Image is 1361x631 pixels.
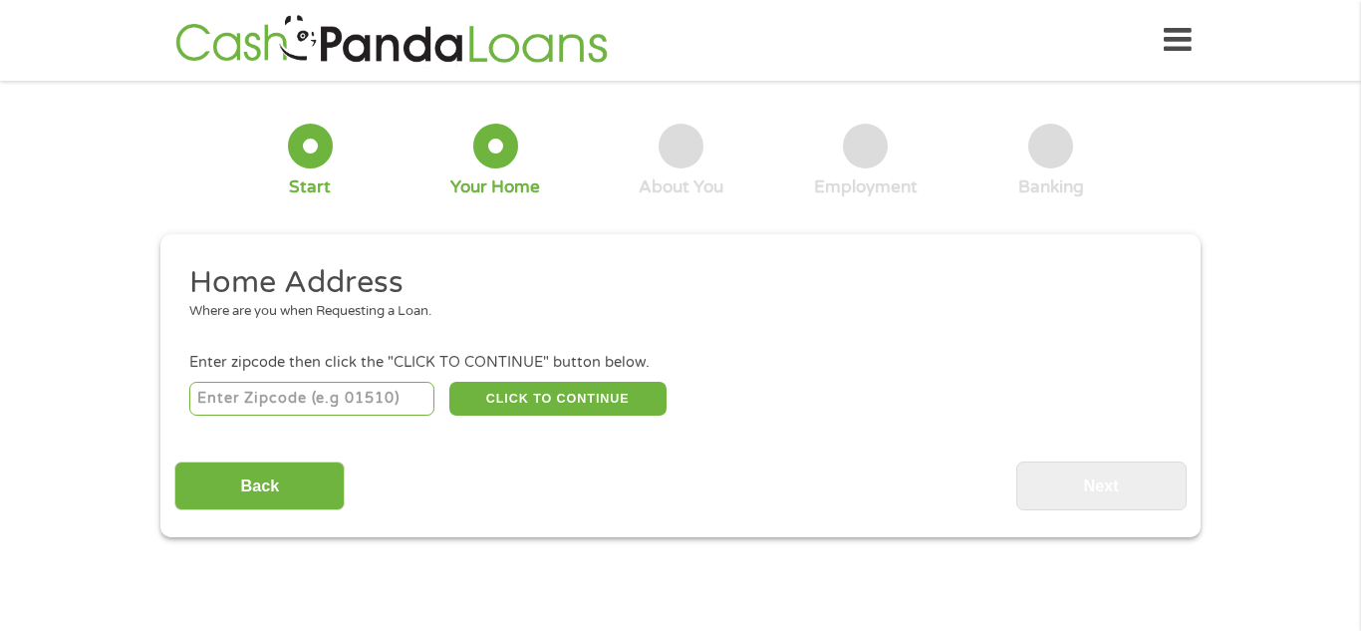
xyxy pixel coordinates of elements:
[169,12,614,69] img: GetLoanNow Logo
[1018,176,1084,198] div: Banking
[189,302,1158,322] div: Where are you when Requesting a Loan.
[189,263,1158,303] h2: Home Address
[639,176,723,198] div: About You
[189,382,435,416] input: Enter Zipcode (e.g 01510)
[449,382,667,416] button: CLICK TO CONTINUE
[450,176,540,198] div: Your Home
[189,352,1172,374] div: Enter zipcode then click the "CLICK TO CONTINUE" button below.
[814,176,918,198] div: Employment
[1016,462,1187,510] input: Next
[289,176,331,198] div: Start
[174,462,345,510] input: Back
